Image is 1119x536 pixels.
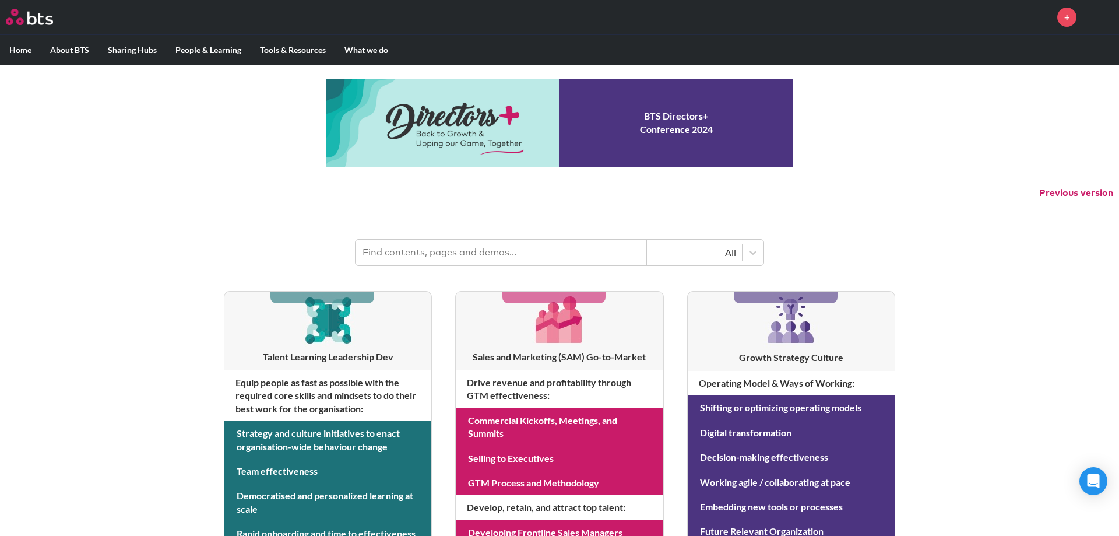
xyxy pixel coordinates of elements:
[456,370,663,408] h4: Drive revenue and profitability through GTM effectiveness :
[456,495,663,520] h4: Develop, retain, and attract top talent :
[532,292,587,347] img: [object Object]
[1085,3,1113,31] a: Profile
[251,35,335,65] label: Tools & Resources
[98,35,166,65] label: Sharing Hubs
[300,292,356,347] img: [object Object]
[456,351,663,363] h3: Sales and Marketing (SAM) Go-to-Market
[1039,187,1113,199] button: Previous version
[688,371,895,395] h4: Operating Model & Ways of Working :
[653,246,736,259] div: All
[6,9,53,25] img: BTS Logo
[41,35,98,65] label: About BTS
[6,9,75,25] a: Go home
[335,35,397,65] label: What we do
[224,370,431,421] h4: Equip people as fast as possible with the required core skills and mindsets to do their best work...
[1085,3,1113,31] img: Alejandro Díaz
[224,351,431,363] h3: Talent Learning Leadership Dev
[166,35,251,65] label: People & Learning
[326,79,793,167] a: Conference 2024
[356,240,647,265] input: Find contents, pages and demos...
[1079,467,1107,495] div: Open Intercom Messenger
[1057,8,1076,27] a: +
[688,351,895,364] h3: Growth Strategy Culture
[763,292,819,348] img: [object Object]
